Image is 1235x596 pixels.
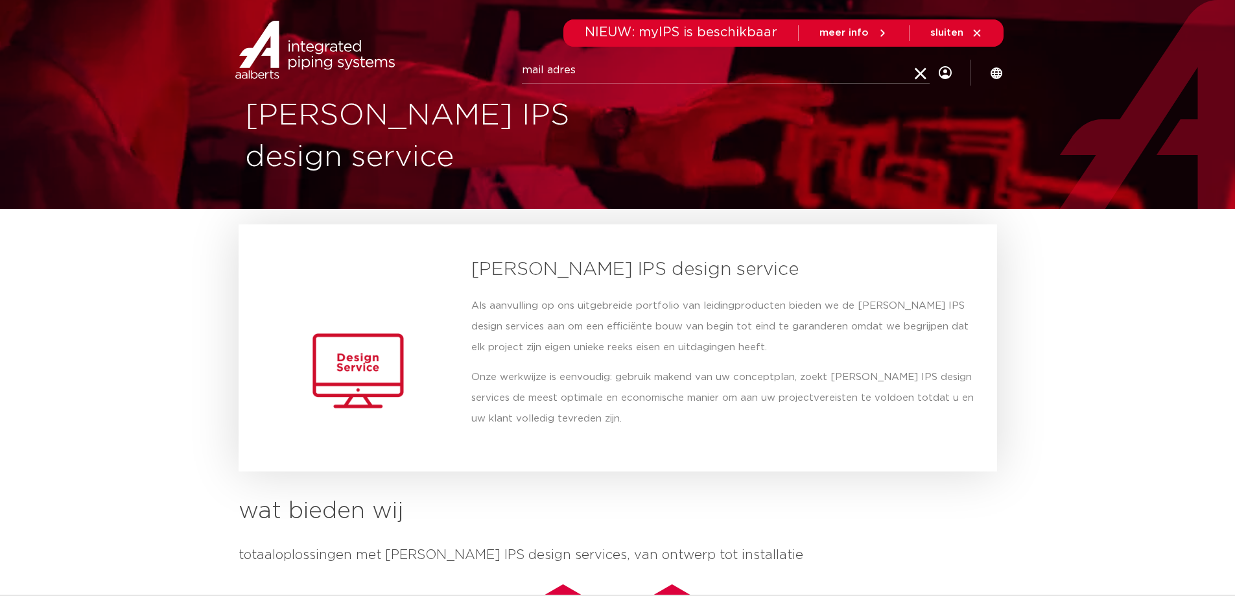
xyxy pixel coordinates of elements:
[245,95,611,178] h1: [PERSON_NAME] IPS design service
[930,28,963,38] span: sluiten
[930,27,983,39] a: sluiten
[471,367,985,429] p: Onze werkwijze is eenvoudig: gebruik makend van uw conceptplan, zoekt [PERSON_NAME] IPS design se...
[239,545,997,566] h4: totaaloplossingen met [PERSON_NAME] IPS design services, van ontwerp tot installatie
[239,496,997,527] h2: wat bieden wij
[819,27,888,39] a: meer info
[939,47,952,99] div: my IPS
[819,28,869,38] span: meer info
[522,58,930,84] input: zoeken...
[471,257,985,283] h3: [PERSON_NAME] IPS design service
[471,296,985,358] p: Als aanvulling op ons uitgebreide portfolio van leidingproducten bieden we de [PERSON_NAME] IPS d...
[585,26,777,39] span: NIEUW: myIPS is beschikbaar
